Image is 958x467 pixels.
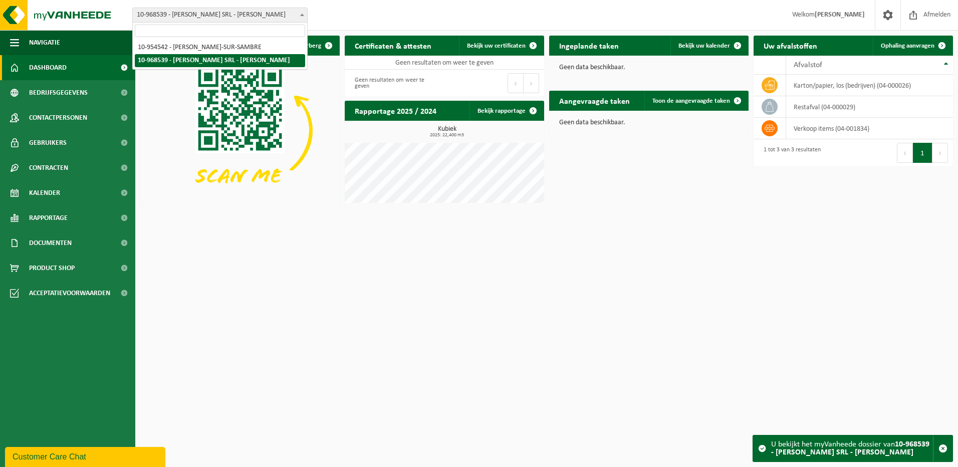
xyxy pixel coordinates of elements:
td: restafval (04-000029) [786,96,953,118]
span: Bekijk uw certificaten [467,43,526,49]
iframe: chat widget [5,445,167,467]
span: 2025: 22,400 m3 [350,133,544,138]
a: Ophaling aanvragen [873,36,952,56]
p: Geen data beschikbaar. [559,119,739,126]
span: Navigatie [29,30,60,55]
span: 10-968539 - BERNARD SNEESSENS SRL - AISEMONT [132,8,308,23]
button: Next [524,73,539,93]
p: Geen data beschikbaar. [559,64,739,71]
td: verkoop items (04-001834) [786,118,953,139]
span: Contracten [29,155,68,180]
a: Bekijk uw certificaten [459,36,543,56]
h2: Aangevraagde taken [549,91,640,110]
a: Bekijk uw kalender [670,36,748,56]
span: Rapportage [29,205,68,230]
img: Download de VHEPlus App [140,56,340,205]
span: Ophaling aanvragen [881,43,934,49]
button: Next [932,143,948,163]
span: Afvalstof [794,61,822,69]
h2: Ingeplande taken [549,36,629,55]
strong: [PERSON_NAME] [815,11,865,19]
h2: Uw afvalstoffen [754,36,827,55]
span: Kalender [29,180,60,205]
span: Product Shop [29,256,75,281]
td: Geen resultaten om weer te geven [345,56,544,70]
button: Verberg [291,36,339,56]
span: Contactpersonen [29,105,87,130]
span: Documenten [29,230,72,256]
span: Gebruikers [29,130,67,155]
span: Dashboard [29,55,67,80]
h2: Certificaten & attesten [345,36,441,55]
button: Previous [897,143,913,163]
span: Bekijk uw kalender [678,43,730,49]
li: 10-954542 - [PERSON_NAME]-SUR-SAMBRE [135,41,305,54]
h3: Kubiek [350,126,544,138]
span: Acceptatievoorwaarden [29,281,110,306]
span: Toon de aangevraagde taken [652,98,730,104]
a: Bekijk rapportage [469,101,543,121]
span: 10-968539 - BERNARD SNEESSENS SRL - AISEMONT [133,8,307,22]
h2: Rapportage 2025 / 2024 [345,101,446,120]
li: 10-968539 - [PERSON_NAME] SRL - [PERSON_NAME] [135,54,305,67]
button: 1 [913,143,932,163]
td: karton/papier, los (bedrijven) (04-000026) [786,75,953,96]
div: Geen resultaten om weer te geven [350,72,439,94]
button: Previous [508,73,524,93]
a: Toon de aangevraagde taken [644,91,748,111]
span: Bedrijfsgegevens [29,80,88,105]
span: Verberg [299,43,321,49]
div: U bekijkt het myVanheede dossier van [771,435,933,461]
strong: 10-968539 - [PERSON_NAME] SRL - [PERSON_NAME] [771,440,929,456]
div: 1 tot 3 van 3 resultaten [759,142,821,164]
